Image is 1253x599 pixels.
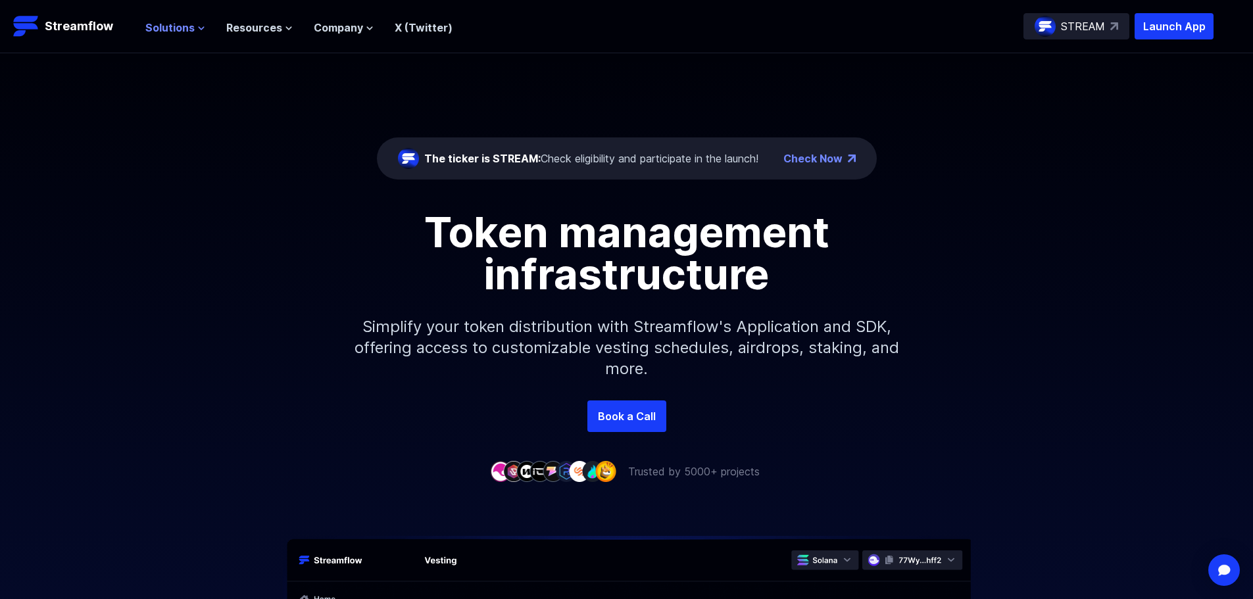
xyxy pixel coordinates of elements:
[543,461,564,481] img: company-5
[45,17,113,36] p: Streamflow
[529,461,551,481] img: company-4
[398,148,419,169] img: streamflow-logo-circle.png
[1110,22,1118,30] img: top-right-arrow.svg
[331,211,923,295] h1: Token management infrastructure
[344,295,910,400] p: Simplify your token distribution with Streamflow's Application and SDK, offering access to custom...
[556,461,577,481] img: company-6
[314,20,363,36] span: Company
[587,400,666,432] a: Book a Call
[314,20,374,36] button: Company
[569,461,590,481] img: company-7
[1035,16,1056,37] img: streamflow-logo-circle.png
[13,13,39,39] img: Streamflow Logo
[1061,18,1105,34] p: STREAM
[848,155,856,162] img: top-right-arrow.png
[145,20,205,36] button: Solutions
[595,461,616,481] img: company-9
[145,20,195,36] span: Solutions
[424,151,758,166] div: Check eligibility and participate in the launch!
[503,461,524,481] img: company-2
[516,461,537,481] img: company-3
[1023,13,1129,39] a: STREAM
[783,151,843,166] a: Check Now
[226,20,282,36] span: Resources
[395,21,453,34] a: X (Twitter)
[490,461,511,481] img: company-1
[1208,554,1240,586] div: Open Intercom Messenger
[226,20,293,36] button: Resources
[628,464,760,479] p: Trusted by 5000+ projects
[582,461,603,481] img: company-8
[1135,13,1214,39] button: Launch App
[13,13,132,39] a: Streamflow
[424,152,541,165] span: The ticker is STREAM:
